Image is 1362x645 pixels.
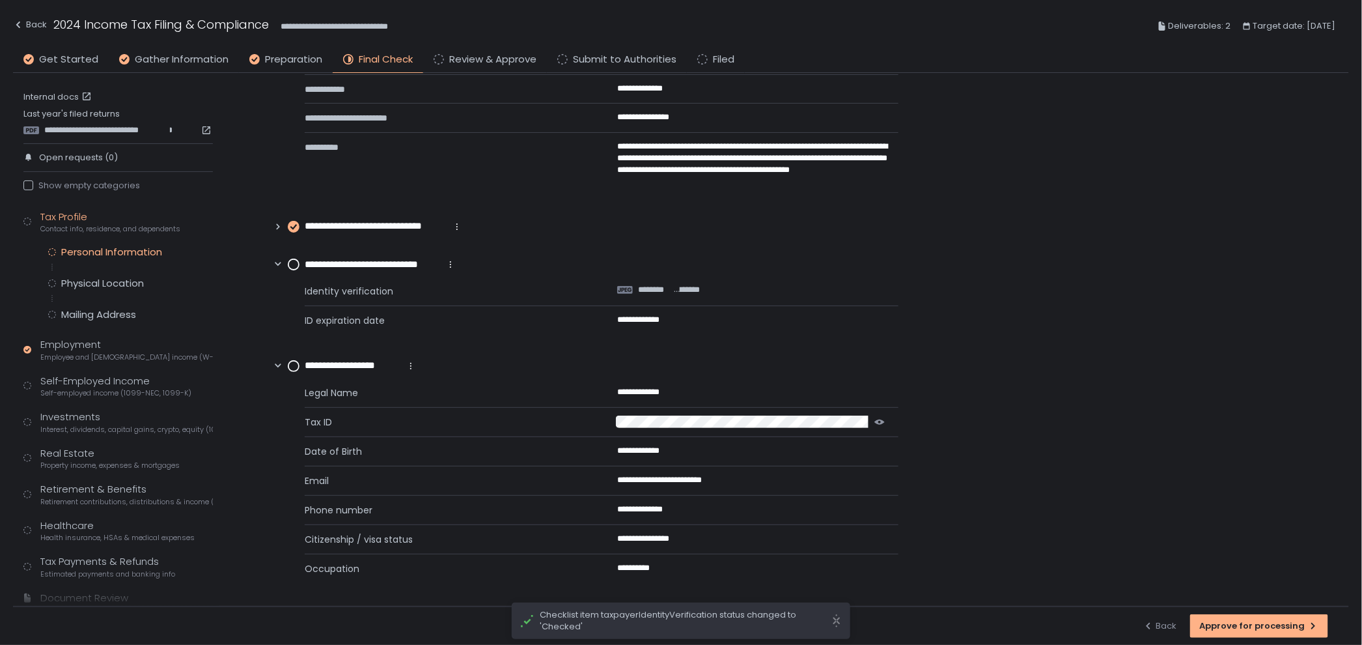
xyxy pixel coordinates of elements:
div: Approve for processing [1200,620,1318,632]
span: Occupation [305,562,586,575]
div: Tax Payments & Refunds [40,554,175,579]
span: Legal Name [305,386,586,399]
div: Document Review [40,591,128,606]
span: Property income, expenses & mortgages [40,461,180,470]
div: Employment [40,337,213,362]
div: Tax Profile [40,210,180,235]
span: Health insurance, HSAs & medical expenses [40,533,195,543]
span: Checklist item taxpayerIdentityVerification status changed to 'Checked' [540,609,831,633]
span: Self-employed income (1099-NEC, 1099-K) [40,388,191,398]
div: Real Estate [40,446,180,471]
span: Email [305,474,586,487]
span: Review & Approve [449,52,536,67]
span: Citizenship / visa status [305,533,586,546]
button: Back [13,16,47,37]
span: Preparation [265,52,322,67]
div: Last year's filed returns [23,108,213,136]
span: Target date: [DATE] [1253,18,1336,34]
div: Personal Information [61,246,162,259]
span: Gather Information [135,52,229,67]
span: Get Started [39,52,98,67]
span: Final Check [359,52,413,67]
div: Mailing Address [61,308,136,321]
span: Deliverables: 2 [1169,18,1231,34]
span: Employee and [DEMOGRAPHIC_DATA] income (W-2s) [40,352,213,362]
div: Self-Employed Income [40,374,191,399]
button: Approve for processing [1190,614,1328,638]
span: ID expiration date [305,314,586,327]
div: Physical Location [61,277,144,290]
span: Tax ID [305,416,585,429]
span: Submit to Authorities [573,52,676,67]
span: Contact info, residence, and dependents [40,224,180,234]
span: Estimated payments and banking info [40,569,175,579]
span: Open requests (0) [39,152,118,164]
svg: close [831,609,842,633]
div: Healthcare [40,519,195,543]
h1: 2024 Income Tax Filing & Compliance [53,16,269,33]
span: Phone number [305,504,586,517]
div: Back [1143,620,1177,632]
span: Identity verification [305,285,586,298]
div: Retirement & Benefits [40,482,213,507]
span: Retirement contributions, distributions & income (1099-R, 5498) [40,497,213,507]
span: Date of Birth [305,445,586,458]
div: Investments [40,410,213,435]
a: Internal docs [23,91,94,103]
span: Filed [713,52,734,67]
span: Interest, dividends, capital gains, crypto, equity (1099s, K-1s) [40,425,213,435]
div: Back [13,17,47,33]
button: Back [1143,614,1177,638]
